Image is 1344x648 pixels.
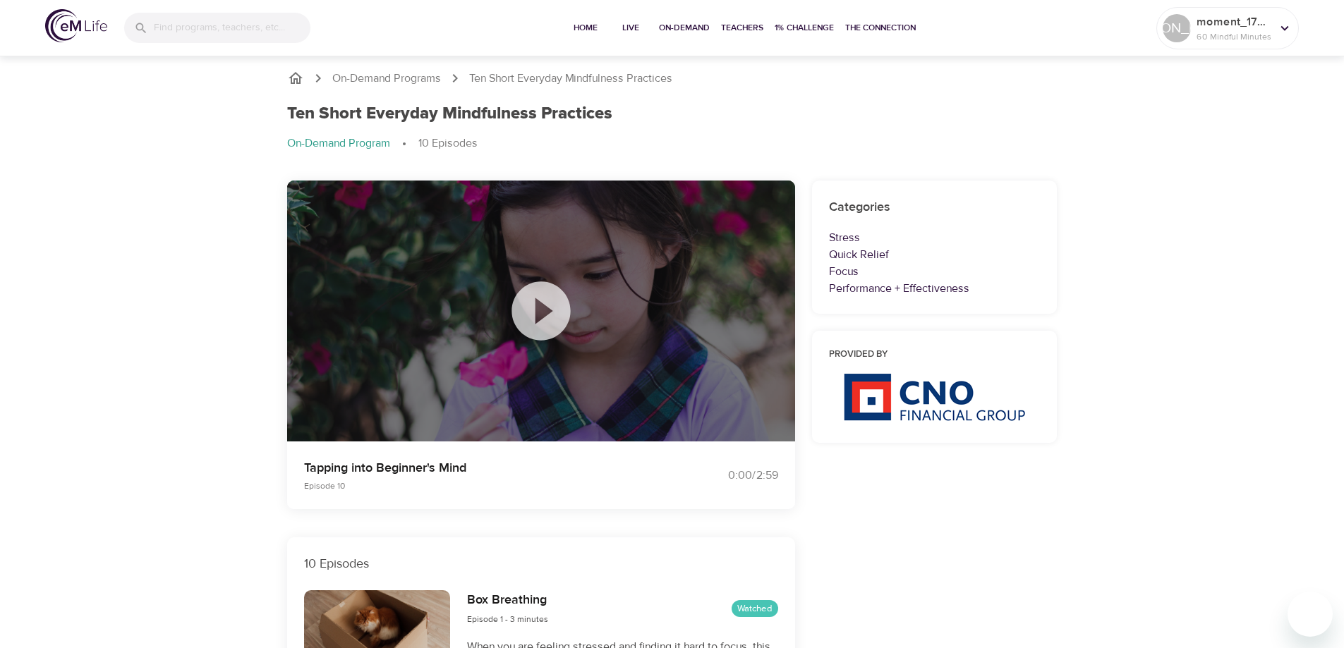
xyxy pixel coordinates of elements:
p: Episode 10 [304,479,655,492]
p: 60 Mindful Minutes [1197,30,1271,43]
div: 0:00 / 2:59 [672,467,778,484]
h6: Categories [829,197,1041,218]
p: Tapping into Beginner's Mind [304,458,655,477]
span: Live [614,20,648,35]
span: Watched [732,602,778,616]
span: On-Demand [659,20,710,35]
h6: Box Breathing [467,590,548,611]
input: Find programs, teachers, etc... [154,13,310,43]
p: Quick Relief [829,246,1041,263]
p: 10 Episodes [304,554,778,573]
h6: Provided by [829,348,1041,362]
span: 1% Challenge [775,20,834,35]
div: [PERSON_NAME] [1163,14,1191,42]
p: Performance + Effectiveness [829,280,1041,297]
a: On-Demand Programs [332,71,441,87]
p: moment_1746717572 [1197,13,1271,30]
iframe: Button to launch messaging window [1288,592,1333,637]
img: CNO%20logo.png [843,373,1025,421]
img: logo [45,9,107,42]
span: Teachers [721,20,763,35]
p: Focus [829,263,1041,280]
span: Home [569,20,603,35]
p: Stress [829,229,1041,246]
p: 10 Episodes [418,135,478,152]
span: The Connection [845,20,916,35]
p: Ten Short Everyday Mindfulness Practices [469,71,672,87]
nav: breadcrumb [287,70,1058,87]
span: Episode 1 - 3 minutes [467,613,548,625]
p: On-Demand Program [287,135,390,152]
nav: breadcrumb [287,135,1058,152]
h1: Ten Short Everyday Mindfulness Practices [287,104,612,124]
